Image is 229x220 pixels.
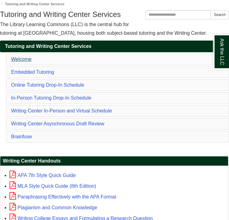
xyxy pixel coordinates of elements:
[11,95,91,100] a: In-Person Tutoring Drop-In Schedule
[11,57,31,62] a: Welcome
[11,69,54,75] a: Embedded Tutoring
[11,82,84,88] a: Online Tutoring Drop-In Schedule
[11,108,112,113] a: Writing Center In-Person and Virtual Schedule
[10,194,116,199] a: Paraphrasing Effectively with the APA Format
[211,10,229,19] button: Search
[10,183,96,189] a: MLA Style Quick Guide (8th Edition)
[11,134,32,139] a: Brainfuse
[10,173,76,178] a: APA 7th Style Quick Guide
[0,156,228,166] h2: Writing Center Handouts
[11,121,104,126] a: Writing Center Asynchronous Draft Review
[5,44,91,49] span: Tutoring and Writing Center Services
[10,205,97,210] a: Plagiarism and Common Knowledge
